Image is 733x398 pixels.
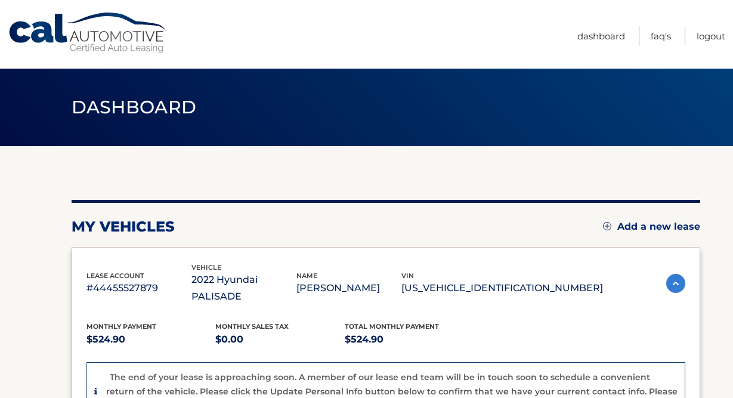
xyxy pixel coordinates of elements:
[401,280,603,297] p: [US_VEHICLE_IDENTIFICATION_NUMBER]
[345,322,439,331] span: Total Monthly Payment
[296,280,401,297] p: [PERSON_NAME]
[86,271,144,280] span: lease account
[72,218,175,236] h2: my vehicles
[296,271,317,280] span: name
[666,274,685,293] img: accordion-active.svg
[697,26,725,46] a: Logout
[577,26,625,46] a: Dashboard
[86,331,216,348] p: $524.90
[191,263,221,271] span: vehicle
[86,322,156,331] span: Monthly Payment
[72,96,197,118] span: Dashboard
[603,222,611,230] img: add.svg
[191,271,296,305] p: 2022 Hyundai PALISADE
[401,271,414,280] span: vin
[603,221,700,233] a: Add a new lease
[86,280,191,297] p: #44455527879
[345,331,474,348] p: $524.90
[651,26,671,46] a: FAQ's
[215,322,289,331] span: Monthly sales Tax
[8,12,169,54] a: Cal Automotive
[215,331,345,348] p: $0.00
